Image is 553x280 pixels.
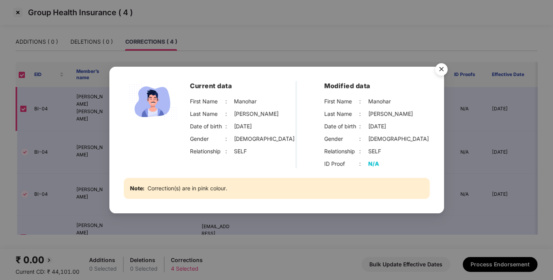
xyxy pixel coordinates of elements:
div: SELF [368,147,381,156]
div: : [225,135,234,143]
div: [DEMOGRAPHIC_DATA] [368,135,428,143]
div: [DATE] [234,122,252,131]
div: Manohar [368,97,390,106]
img: svg+xml;base64,PHN2ZyB4bWxucz0iaHR0cDovL3d3dy53My5vcmcvMjAwMC9zdmciIHdpZHRoPSI1NiIgaGVpZ2h0PSI1Ni... [430,60,452,82]
div: : [359,147,368,156]
div: Date of birth [324,122,359,131]
div: [DEMOGRAPHIC_DATA] [234,135,295,143]
div: : [225,122,234,131]
div: : [359,122,368,131]
div: : [359,135,368,143]
div: Last Name [324,110,359,118]
img: svg+xml;base64,PHN2ZyB4bWxucz0iaHR0cDovL3d3dy53My5vcmcvMjAwMC9zdmciIHdpZHRoPSIyMjQiIGhlaWdodD0iMT... [124,81,182,122]
div: SELF [234,147,247,156]
div: First Name [190,97,225,106]
h3: Current data [190,81,295,91]
div: [PERSON_NAME] [234,110,279,118]
div: First Name [324,97,359,106]
div: : [225,110,234,118]
div: Date of birth [190,122,225,131]
div: Gender [324,135,359,143]
div: : [225,97,234,106]
div: : [359,97,368,106]
button: Close [430,59,451,80]
b: Note: [130,184,144,193]
div: Manohar [234,97,256,106]
div: N/A [368,159,379,168]
div: : [359,159,368,168]
div: Gender [190,135,225,143]
div: [PERSON_NAME] [368,110,413,118]
div: [DATE] [368,122,386,131]
div: Relationship [324,147,359,156]
div: Correction(s) are in pink colour. [124,178,430,199]
h3: Modified data [324,81,430,91]
div: ID Proof [324,159,359,168]
div: Relationship [190,147,225,156]
div: Last Name [190,110,225,118]
div: : [225,147,234,156]
div: : [359,110,368,118]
